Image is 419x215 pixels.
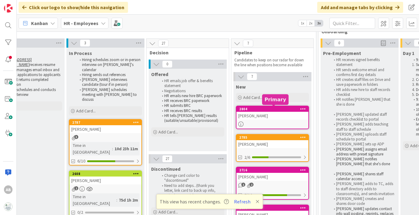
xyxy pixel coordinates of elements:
[330,112,395,122] li: [PERSON_NAME] updated staff records checklist to portal
[336,156,390,166] span: [PERSON_NAME] notifies [PERSON_NAME] that she's done
[82,57,141,72] span: Hiring schedules zoom or in-person interview on [PERSON_NAME]'s calendar
[330,87,395,97] li: HR adds new hire to staff records checklist
[330,132,395,142] li: [PERSON_NAME] uploads staff schedule to portal
[239,168,308,172] div: 2716
[69,50,92,56] span: In Process
[31,20,48,27] span: Kanban
[403,50,414,56] span: Day 1
[241,183,245,187] span: 1
[69,171,141,184] div: 2608[PERSON_NAME]
[330,77,395,87] li: HR creates staff files on Drive and save paperwork in folders
[334,39,344,47] span: 0
[82,77,128,87] span: [PERSON_NAME] interviews candidate (tour if in person)
[4,4,12,13] img: Visit kanbanzone.com
[239,107,308,111] div: 2804
[158,129,178,135] span: Add Card...
[317,2,403,13] div: Add and manage tabs by clicking
[236,205,308,211] div: 2690
[77,158,85,164] span: 6/10
[164,93,222,98] span: HR emails new hire BRC paperwork
[80,39,90,47] span: 3
[236,173,308,181] div: [PERSON_NAME]
[151,166,180,172] span: Discontinued
[232,198,253,206] button: Refresh
[74,186,78,190] span: 1
[4,185,12,194] div: AB
[236,84,246,90] span: New
[158,40,169,47] span: 27
[151,71,168,77] span: Offered
[30,62,55,67] span: receives resume
[323,50,361,56] span: Pre-Employment
[330,57,395,67] li: HR receives signed benefits statement
[2,87,57,97] span: Hiring@ schedules and conducts phone interview
[69,125,141,133] div: [PERSON_NAME]
[82,87,138,102] span: [PERSON_NAME] schedules meeting with [PERSON_NAME] to discuss
[158,183,223,198] li: Need to add steps...(thank you letter, link card to back up info, notes/comments)
[158,78,223,89] li: HR emails job offer & benefits statement
[69,177,141,184] div: [PERSON_NAME]
[158,89,223,93] li: Negotiations
[236,135,308,140] div: 2785
[307,20,315,26] span: 2x
[2,57,32,67] a: [EMAIL_ADDRESS][DOMAIN_NAME]
[72,120,141,125] div: 2787
[236,106,308,120] div: 2804[PERSON_NAME]
[330,196,395,206] li: [PERSON_NAME] creates and shares door code
[69,120,141,125] div: 2787
[82,72,126,77] span: Hiring sends out references
[243,95,263,100] span: Add Card...
[330,142,395,147] li: [PERSON_NAME] sets up ADP
[236,135,308,148] div: 2785[PERSON_NAME]
[244,154,250,161] span: 2/6
[162,155,172,162] span: 27
[2,77,49,87] span: Applicant returns completed application
[158,209,178,215] span: Add Card...
[164,113,218,123] span: HR tells [PERSON_NAME] results (suitable/unsuitable/provisional)
[330,97,395,107] li: HR notifies [PERSON_NAME] that she is done
[71,142,112,155] div: Time in [GEOGRAPHIC_DATA]
[162,60,172,68] span: 0
[236,112,308,120] div: [PERSON_NAME]
[164,103,191,108] span: HR submits BRC
[164,98,209,103] span: HR receives BRC paperwork
[112,145,113,152] span: :
[239,206,308,210] div: 2690
[4,202,12,211] img: avatar
[2,67,60,77] span: Hiring@ manages email inbox and forwards applications to applicants
[71,193,116,207] div: Time in [GEOGRAPHIC_DATA]
[64,20,98,26] b: HR - Employees
[150,49,221,56] span: Decision
[236,106,308,112] div: 2804
[336,147,388,157] span: [PERSON_NAME] assigns email address with preset signature
[330,181,395,196] li: [PERSON_NAME] adds to TC, adds to staff directory adds to classrooms(s), and sends invitation
[76,108,96,114] span: Add Card...
[234,49,306,56] span: Pipeline
[236,140,308,148] div: [PERSON_NAME]
[236,167,308,173] div: 2716
[69,120,141,133] div: 2787[PERSON_NAME]
[113,145,140,152] div: 10d 23h 11m
[19,2,128,13] div: Click our logo to show/hide this navigation
[265,97,286,102] h5: Primary
[160,198,229,205] span: This view has recent changes.
[244,192,252,199] span: 7/10
[330,122,395,132] li: [PERSON_NAME] adds teaching staff to staff schedule
[72,172,141,176] div: 2608
[239,135,308,140] div: 2785
[329,18,375,29] input: Quick Filter...
[116,197,117,203] span: :
[247,73,257,80] span: 7
[74,135,78,139] span: 3
[330,67,395,78] li: HR sends welcome email and confirms first day details
[117,197,140,203] div: 75d 1h 2m
[158,173,223,183] li: Change card color to "discontinued"
[243,40,253,47] span: 7
[234,58,306,68] p: Candidates to keep on our radar for down the line when positions become available
[298,20,307,26] span: 1x
[315,20,323,26] span: 3x
[69,171,141,177] div: 2608
[336,171,384,181] span: [PERSON_NAME] shares staff calendar access
[164,108,202,113] span: HR receives BRC results
[236,167,308,181] div: 2716[PERSON_NAME]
